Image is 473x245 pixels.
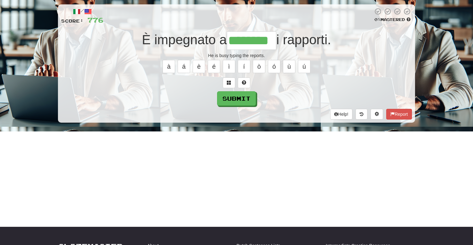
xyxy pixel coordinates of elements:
button: ì [223,60,235,73]
button: Switch sentence to multiple choice alt+p [223,77,235,88]
button: ù [283,60,295,73]
span: 0 % [374,17,381,22]
button: Help! [330,109,352,120]
div: Mastered [373,17,412,23]
button: Single letter hint - you only get 1 per sentence and score half the points! alt+h [238,77,250,88]
button: í [238,60,250,73]
button: ò [253,60,265,73]
button: Report [386,109,412,120]
span: i rapporti. [276,32,331,47]
button: é [208,60,220,73]
span: Score: [61,18,84,24]
button: è [193,60,205,73]
span: È impegnato a [142,32,227,47]
div: / [61,8,103,15]
button: á [178,60,190,73]
button: ú [298,60,310,73]
span: 776 [87,16,103,24]
button: Submit [217,91,256,106]
button: Round history (alt+y) [356,109,367,120]
button: à [163,60,175,73]
button: ó [268,60,280,73]
div: He is busy typing the reports. [61,52,412,59]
